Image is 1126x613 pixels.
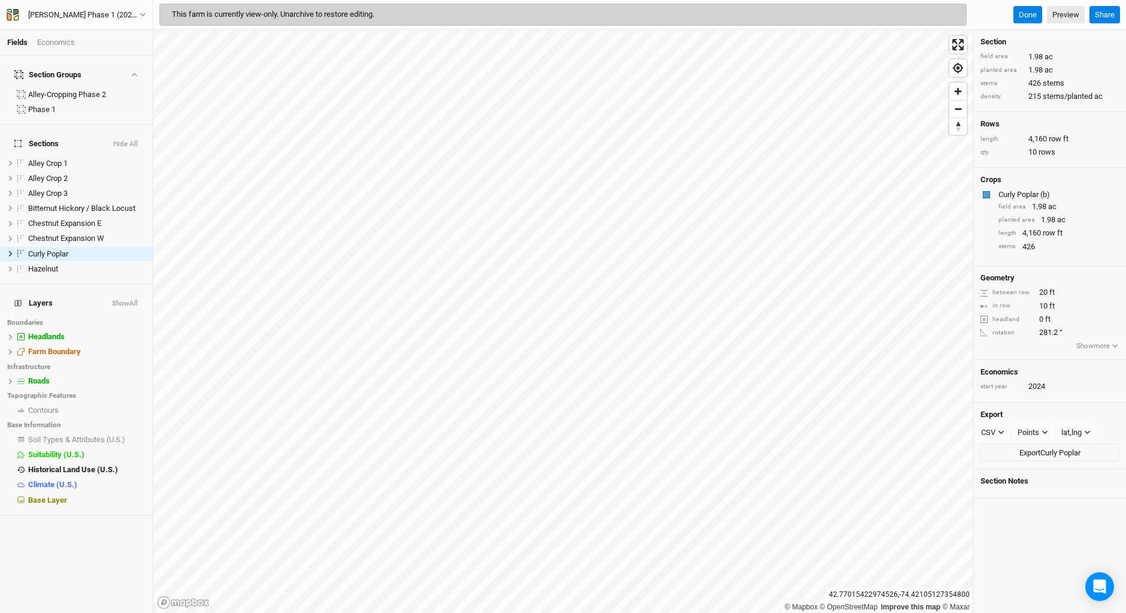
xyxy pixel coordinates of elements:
div: stems [980,79,1022,88]
div: between row [980,288,1033,297]
span: ft [1049,287,1055,298]
div: Curly Poplar (b) [998,189,1116,200]
span: This farm is currently view-only. Unarchive to restore editing. [172,10,374,19]
div: headland [980,315,1033,324]
button: Show section groups [129,71,139,78]
canvas: Map [153,30,973,613]
div: Farm Boundary [28,347,146,357]
div: 1.98 [980,52,1119,62]
h4: Geometry [980,273,1015,283]
div: Economics [37,37,75,48]
div: in row [980,301,1033,310]
span: Alley Crop 3 [28,189,68,198]
span: Chestnut Expansion E [28,219,101,228]
div: planted area [998,216,1035,225]
button: Showmore [1076,340,1119,352]
div: Open Intercom Messenger [1085,572,1114,601]
div: Section Groups [14,70,81,80]
span: Soil Types & Attributes (U.S.) [28,435,125,444]
h4: Export [980,410,1119,419]
div: Alley-Cropping Phase 2 [28,90,146,99]
div: 1.98 [980,65,1119,76]
button: [PERSON_NAME] Phase 1 (2024) GPS [6,8,147,22]
button: Zoom in [949,83,967,100]
span: ac [1045,52,1053,62]
span: Curly Poplar [28,249,68,258]
div: length [980,135,1022,144]
div: Contours [28,406,146,415]
a: Improve this map [881,603,940,611]
span: Alley Crop 2 [28,174,68,183]
button: ExportCurly Poplar [980,444,1119,462]
div: Alley Crop 1 [28,159,146,168]
div: CSV [981,427,995,439]
div: 0 [980,314,1051,325]
div: 10 [980,301,1119,312]
div: Base Layer [28,496,146,505]
div: Curly Poplar [28,249,146,259]
a: OpenStreetMap [820,603,878,611]
div: field area [980,52,1022,61]
span: Layers [14,298,53,308]
span: Enter fullscreen [949,36,967,53]
button: Share [1089,6,1120,24]
button: Find my location [949,59,967,77]
button: Done [1013,6,1042,24]
div: 281.2 [980,327,1119,338]
h4: Rows [980,119,1119,129]
span: ° [1060,327,1063,338]
span: Historical Land Use (U.S.) [28,465,118,474]
button: Points [1012,424,1054,442]
div: Historical Land Use (U.S.) [28,465,146,475]
div: 4,160 [998,228,1119,238]
div: Chestnut Expansion E [28,219,146,228]
span: ft [1049,301,1055,312]
span: Suitability (U.S.) [28,450,84,459]
button: CSV [976,424,1010,442]
div: Hazelnut [28,264,146,274]
button: ShowAll [111,300,138,308]
div: Alley Crop 3 [28,189,146,198]
span: Sections [14,139,59,149]
div: Alley Crop 2 [28,174,146,183]
h4: Crops [980,175,1001,185]
span: Hazelnut [28,264,58,273]
div: Suitability (U.S.) [28,450,146,460]
div: planted area [980,66,1022,75]
div: stems [998,242,1016,251]
div: field area [998,203,1026,212]
span: rows [1039,147,1055,158]
div: 1.98 [998,215,1119,225]
span: row ft [1049,134,1069,144]
span: Section Notes [980,476,1028,486]
span: stems/planted ac [1043,91,1103,102]
span: row ft [1043,228,1063,238]
div: density [980,92,1022,101]
div: 10 [980,147,1119,158]
button: Zoom out [949,100,967,117]
span: Climate (U.S.) [28,480,77,489]
span: Contours [28,406,59,415]
a: Mapbox logo [157,596,210,609]
span: Reset bearing to north [949,118,967,135]
div: lat,lng [1061,427,1082,439]
div: rotation [980,328,1033,337]
a: Fields [7,38,28,47]
div: 20 [980,287,1119,298]
button: Hide All [113,140,138,149]
span: ac [1057,215,1066,225]
div: 426 [980,78,1119,89]
div: 42.77015422974526 , -74.42105127354800 [826,588,973,601]
div: 2024 [1028,381,1045,392]
span: Zoom out [949,101,967,117]
button: Reset bearing to north [949,117,967,135]
div: Points [1018,427,1039,439]
button: lat,lng [1056,424,1096,442]
a: Maxar [942,603,970,611]
span: ft [1045,314,1051,325]
div: Headlands [28,332,146,342]
span: Roads [28,376,50,385]
div: Climate (U.S.) [28,480,146,490]
span: Base Layer [28,496,67,505]
div: Soil Types & Attributes (U.S.) [28,435,146,445]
